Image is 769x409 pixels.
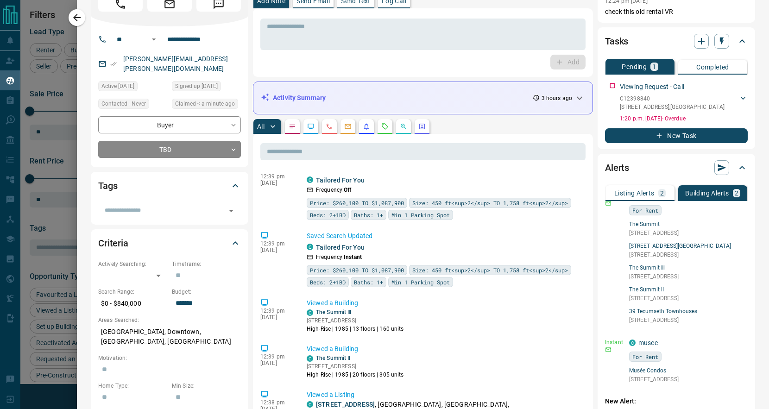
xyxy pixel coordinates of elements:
[620,114,748,123] p: 1:20 p.m. [DATE] - Overdue
[418,123,426,130] svg: Agent Actions
[632,352,658,361] span: For Rent
[629,375,748,384] p: [STREET_ADDRESS]
[605,200,611,207] svg: Email
[605,396,748,406] p: New Alert:
[307,231,582,241] p: Saved Search Updated
[614,190,655,196] p: Listing Alerts
[260,314,293,321] p: [DATE]
[101,82,134,91] span: Active [DATE]
[260,308,293,314] p: 12:39 pm
[98,236,128,251] h2: Criteria
[172,81,241,94] div: Fri Sep 25 2015
[660,190,664,196] p: 2
[344,187,351,193] strong: Off
[260,360,293,366] p: [DATE]
[101,99,146,108] span: Contacted - Never
[685,190,729,196] p: Building Alerts
[629,251,748,259] p: [STREET_ADDRESS]
[629,294,748,302] p: [STREET_ADDRESS]
[344,123,352,130] svg: Emails
[307,123,315,130] svg: Lead Browsing Activity
[316,401,375,408] a: [STREET_ADDRESS]
[98,81,167,94] div: Sun Oct 12 2025
[326,123,333,130] svg: Calls
[172,382,241,390] p: Min Size:
[412,265,568,275] span: Size: 450 ft<sup>2</sup> TO 1,758 ft<sup>2</sup>
[316,309,351,315] a: The Summit Ⅲ
[310,277,346,287] span: Beds: 2+1BD
[620,82,684,92] p: Viewing Request - Call
[307,362,404,371] p: [STREET_ADDRESS]
[98,296,167,311] p: $0 - $840,000
[316,186,351,194] p: Frequency:
[622,63,647,70] p: Pending
[696,64,729,70] p: Completed
[307,344,582,354] p: Viewed a Building
[629,316,748,324] p: [STREET_ADDRESS]
[98,354,241,362] p: Motivation:
[98,382,167,390] p: Home Type:
[605,346,611,353] svg: Email
[98,232,241,254] div: Criteria
[605,338,624,346] p: Instant
[391,210,450,220] span: Min 1 Parking Spot
[289,123,296,130] svg: Notes
[354,277,383,287] span: Baths: 1+
[605,7,748,17] p: check this old rental VR
[391,277,450,287] span: Min 1 Parking Spot
[316,355,350,361] a: The Summit II
[98,324,241,349] p: [GEOGRAPHIC_DATA], Downtown, [GEOGRAPHIC_DATA], [GEOGRAPHIC_DATA]
[629,367,748,374] a: Musée Condos
[629,243,748,249] a: [STREET_ADDRESS][GEOGRAPHIC_DATA]
[307,390,582,400] p: Viewed a Listing
[316,176,365,184] a: Tailored For You
[260,399,293,406] p: 12:38 pm
[307,401,313,408] div: condos.ca
[605,34,628,49] h2: Tasks
[260,247,293,253] p: [DATE]
[257,123,265,130] p: All
[620,94,725,103] p: C12398840
[629,229,748,237] p: [STREET_ADDRESS]
[307,309,313,316] div: condos.ca
[307,244,313,250] div: condos.ca
[735,190,738,196] p: 2
[260,353,293,360] p: 12:39 pm
[307,176,313,183] div: condos.ca
[98,288,167,296] p: Search Range:
[172,99,241,112] div: Tue Oct 14 2025
[638,339,658,346] a: musee
[620,93,748,113] div: C12398840[STREET_ADDRESS],[GEOGRAPHIC_DATA]
[310,265,404,275] span: Price: $260,100 TO $1,087,900
[354,210,383,220] span: Baths: 1+
[316,244,365,251] a: Tailored For You
[605,128,748,143] button: New Task
[344,254,362,260] strong: Instant
[260,180,293,186] p: [DATE]
[307,316,404,325] p: [STREET_ADDRESS]
[110,61,117,67] svg: Email Verified
[260,173,293,180] p: 12:39 pm
[605,160,629,175] h2: Alerts
[307,355,313,362] div: condos.ca
[123,55,228,72] a: [PERSON_NAME][EMAIL_ADDRESS][PERSON_NAME][DOMAIN_NAME]
[629,308,748,315] a: 39 Tecumseth Townhouses
[620,103,725,111] p: [STREET_ADDRESS] , [GEOGRAPHIC_DATA]
[629,221,748,227] a: The Summit
[629,286,748,293] a: The Summit II
[400,123,407,130] svg: Opportunities
[307,371,404,379] p: High-Rise | 1985 | 20 floors | 305 units
[175,82,218,91] span: Signed up [DATE]
[98,116,241,133] div: Buyer
[605,157,748,179] div: Alerts
[98,316,241,324] p: Areas Searched:
[148,34,159,45] button: Open
[307,325,404,333] p: High-Rise | 1985 | 13 floors | 160 units
[629,264,748,271] a: The Summit Ⅲ
[629,340,636,346] div: condos.ca
[310,210,346,220] span: Beds: 2+1BD
[98,175,241,197] div: Tags
[652,63,656,70] p: 1
[98,141,241,158] div: TBD
[261,89,585,107] div: Activity Summary3 hours ago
